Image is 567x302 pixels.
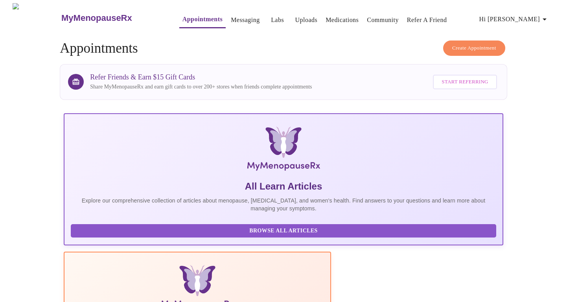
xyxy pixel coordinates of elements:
a: Medications [326,15,359,26]
a: Browse All Articles [71,227,498,234]
button: Messaging [228,12,263,28]
button: Appointments [179,11,226,28]
p: Share MyMenopauseRx and earn gift cards to over 200+ stores when friends complete appointments [90,83,312,91]
button: Medications [322,12,362,28]
a: Refer a Friend [407,15,447,26]
button: Browse All Articles [71,224,496,238]
h3: MyMenopauseRx [61,13,132,23]
button: Uploads [292,12,321,28]
h4: Appointments [60,41,507,56]
a: Uploads [295,15,318,26]
button: Community [364,12,402,28]
a: Start Referring [431,71,499,93]
span: Create Appointment [452,44,496,53]
a: Appointments [182,14,223,25]
button: Hi [PERSON_NAME] [476,11,552,27]
img: MyMenopauseRx Logo [13,3,61,33]
button: Create Appointment [443,41,505,56]
button: Labs [265,12,290,28]
a: Community [367,15,399,26]
button: Start Referring [433,75,497,89]
span: Start Referring [442,77,488,87]
h5: All Learn Articles [71,180,496,193]
button: Refer a Friend [404,12,450,28]
a: Messaging [231,15,260,26]
span: Hi [PERSON_NAME] [479,14,549,25]
img: MyMenopauseRx Logo [137,127,430,174]
p: Explore our comprehensive collection of articles about menopause, [MEDICAL_DATA], and women's hea... [71,197,496,212]
h3: Refer Friends & Earn $15 Gift Cards [90,73,312,81]
span: Browse All Articles [79,226,488,236]
a: Labs [271,15,284,26]
a: MyMenopauseRx [61,4,164,32]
